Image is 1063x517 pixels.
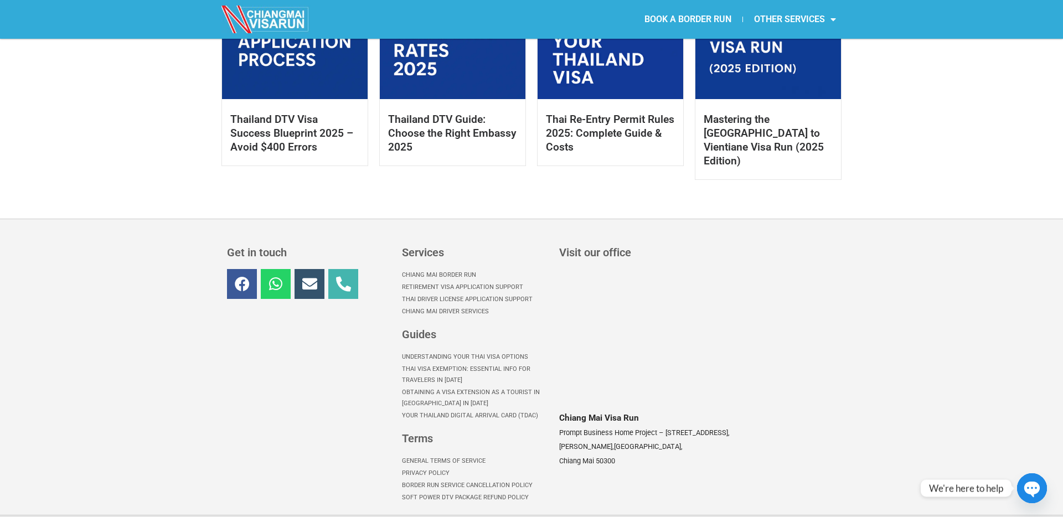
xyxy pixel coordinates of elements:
a: Understanding Your Thai Visa options [402,351,548,363]
a: Soft Power DTV Package Refund Policy [402,492,548,504]
a: Mastering the [GEOGRAPHIC_DATA] to Vientiane Visa Run (2025 Edition) [704,113,824,167]
span: Chiang Mai Visa Run [559,413,639,423]
span: [GEOGRAPHIC_DATA], Chiang Mai 50300 [559,442,683,465]
a: Privacy Policy [402,467,548,479]
a: Thai Re-Entry Permit Rules 2025: Complete Guide & Costs [546,113,674,153]
h3: Terms [402,433,548,444]
a: Thai Visa Exemption: Essential Info for Travelers in [DATE] [402,363,548,386]
nav: Menu [531,7,847,32]
span: Prompt Business Home Project – [559,428,663,437]
nav: Menu [402,351,548,422]
a: Chiang Mai Border Run [402,269,548,281]
a: Border Run Service Cancellation Policy [402,479,548,492]
h3: Services [402,247,548,258]
h3: Visit our office [559,247,834,258]
a: Thai Driver License Application Support [402,293,548,306]
a: Thailand DTV Guide: Choose the Right Embassy 2025 [388,113,517,153]
nav: Menu [402,269,548,318]
h3: Get in touch [227,247,391,258]
a: OTHER SERVICES [743,7,847,32]
h3: Guides [402,329,548,340]
a: General Terms of Service [402,455,548,467]
a: Your Thailand Digital Arrival Card (TDAC) [402,410,548,422]
nav: Menu [402,455,548,504]
a: Obtaining a Visa Extension as a Tourist in [GEOGRAPHIC_DATA] in [DATE] [402,386,548,410]
a: BOOK A BORDER RUN [633,7,742,32]
a: Retirement Visa Application Support [402,281,548,293]
a: Thailand DTV Visa Success Blueprint 2025 – Avoid $400 Errors [230,113,353,153]
a: Chiang Mai Driver Services [402,306,548,318]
